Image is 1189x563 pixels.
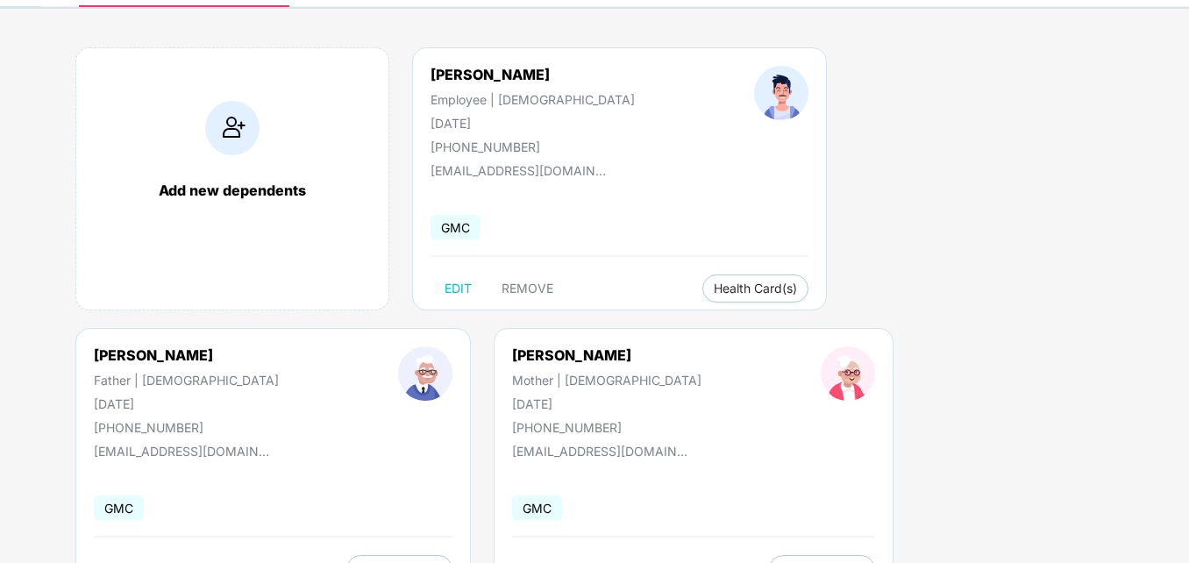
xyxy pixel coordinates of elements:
[431,116,635,131] div: [DATE]
[512,396,701,411] div: [DATE]
[94,444,269,459] div: [EMAIL_ADDRESS][DOMAIN_NAME]
[512,444,687,459] div: [EMAIL_ADDRESS][DOMAIN_NAME]
[94,373,279,388] div: Father | [DEMOGRAPHIC_DATA]
[431,215,481,240] span: GMC
[702,274,808,303] button: Health Card(s)
[431,139,635,154] div: [PHONE_NUMBER]
[512,346,701,364] div: [PERSON_NAME]
[431,92,635,107] div: Employee | [DEMOGRAPHIC_DATA]
[205,101,260,155] img: addIcon
[488,274,567,303] button: REMOVE
[94,182,371,199] div: Add new dependents
[398,346,452,401] img: profileImage
[445,281,472,296] span: EDIT
[94,495,144,521] span: GMC
[94,420,279,435] div: [PHONE_NUMBER]
[431,66,635,83] div: [PERSON_NAME]
[512,495,562,521] span: GMC
[714,284,797,293] span: Health Card(s)
[512,420,701,435] div: [PHONE_NUMBER]
[821,346,875,401] img: profileImage
[502,281,553,296] span: REMOVE
[94,346,279,364] div: [PERSON_NAME]
[94,396,279,411] div: [DATE]
[512,373,701,388] div: Mother | [DEMOGRAPHIC_DATA]
[431,163,606,178] div: [EMAIL_ADDRESS][DOMAIN_NAME]
[754,66,808,120] img: profileImage
[431,274,486,303] button: EDIT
